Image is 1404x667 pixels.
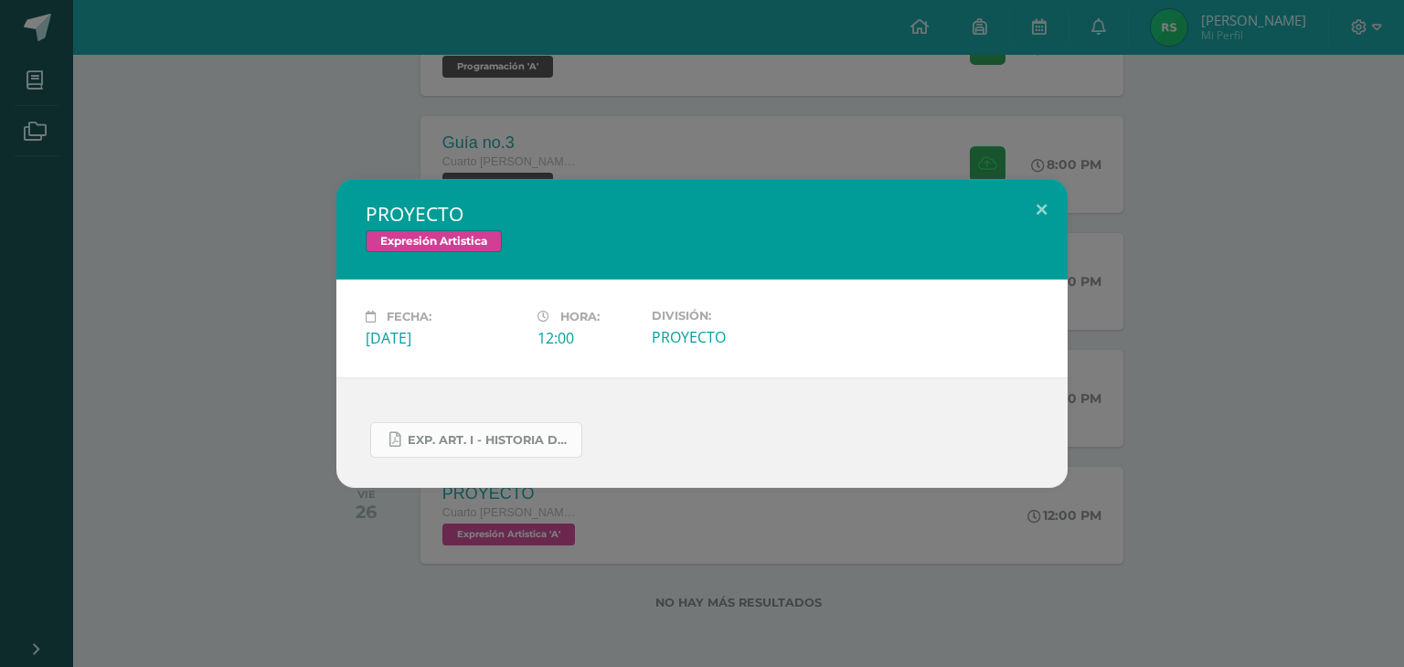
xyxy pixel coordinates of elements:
[537,328,637,348] div: 12:00
[408,433,572,448] span: Exp. art. I - Historia del arte I.docx.pdf
[652,309,809,323] label: División:
[387,310,431,323] span: Fecha:
[366,230,502,252] span: Expresión Artistica
[560,310,600,323] span: Hora:
[370,422,582,458] a: Exp. art. I - Historia del arte I.docx.pdf
[1016,179,1068,241] button: Close (Esc)
[366,201,1038,227] h2: PROYECTO
[366,328,523,348] div: [DATE]
[652,327,809,347] div: PROYECTO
